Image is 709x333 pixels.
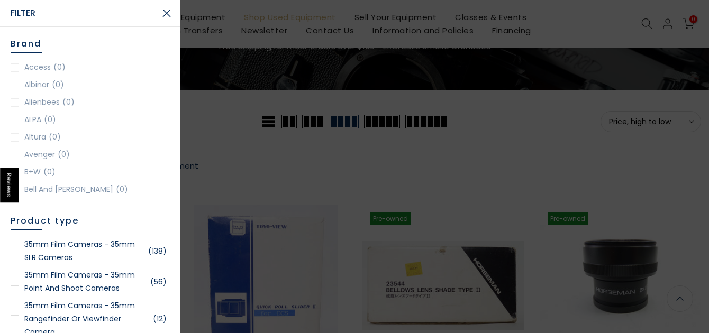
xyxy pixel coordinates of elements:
[11,215,169,238] h5: Product type
[11,38,169,61] h5: Brand
[153,312,167,326] span: (12)
[150,275,167,289] span: (56)
[11,269,169,295] a: 35mm Film Cameras - 35mm Point and Shoot Cameras(56)
[11,6,153,21] span: Filter
[148,245,167,258] span: (138)
[11,238,169,264] a: 35mm Film Cameras - 35mm SLR Cameras(138)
